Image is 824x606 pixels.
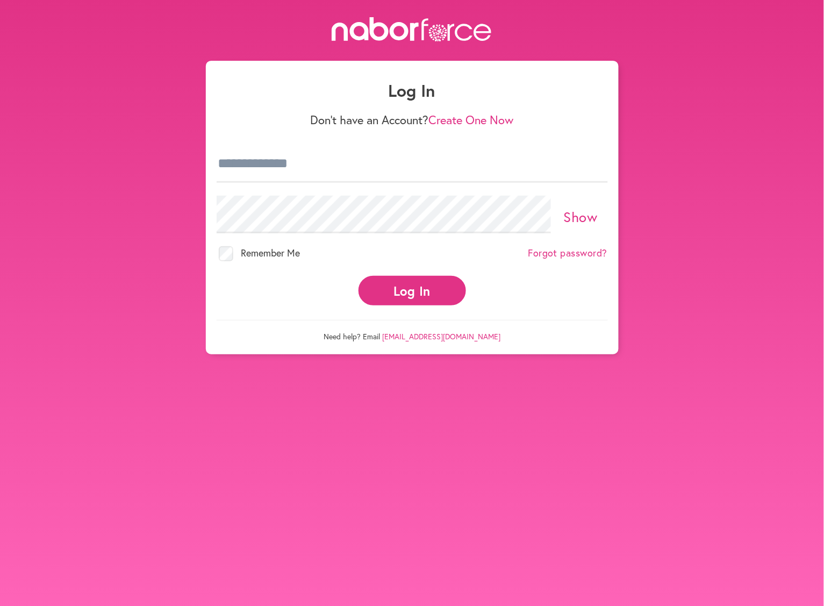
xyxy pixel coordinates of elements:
a: [EMAIL_ADDRESS][DOMAIN_NAME] [382,331,500,341]
p: Don't have an Account? [217,113,608,127]
button: Log In [359,276,466,305]
p: Need help? Email [217,320,608,341]
a: Show [564,208,598,226]
span: Remember Me [241,246,300,259]
a: Forgot password? [528,247,608,259]
h1: Log In [217,80,608,101]
a: Create One Now [429,112,514,127]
